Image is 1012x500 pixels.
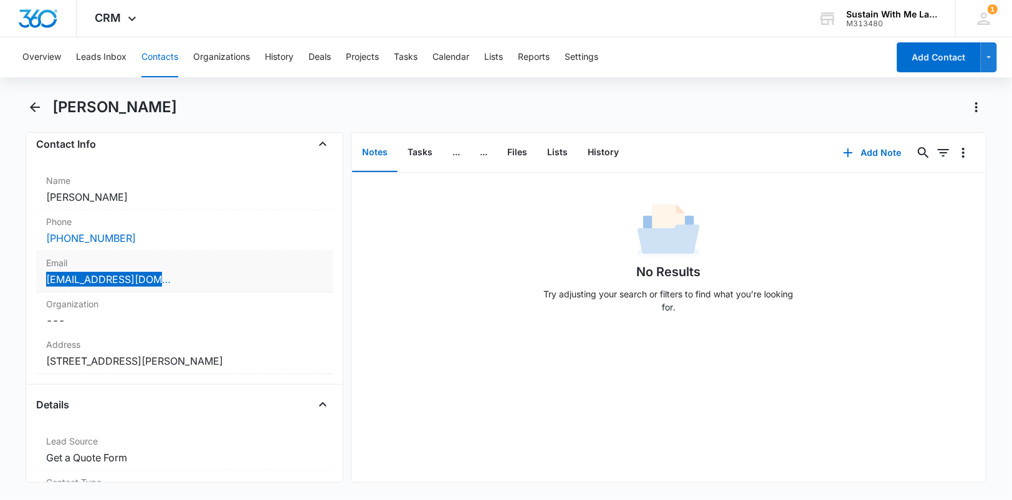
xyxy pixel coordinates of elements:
h1: [PERSON_NAME] [52,98,177,117]
button: Tasks [394,37,418,77]
div: notifications count [988,4,998,14]
button: Settings [565,37,598,77]
button: Add Note [831,138,914,168]
h1: No Results [637,262,701,281]
label: Phone [46,215,323,228]
h4: Contact Info [36,137,96,151]
div: Lead SourceGet a Quote Form [36,430,333,471]
span: 1 [988,4,998,14]
button: Actions [967,97,986,117]
dd: [PERSON_NAME] [46,190,323,204]
label: Address [46,338,323,351]
button: Contacts [141,37,178,77]
button: Lists [484,37,503,77]
h4: Details [36,397,69,412]
button: History [265,37,294,77]
button: Close [313,395,333,415]
button: Overflow Menu [953,143,973,163]
button: Lists [537,133,578,172]
button: Organizations [193,37,250,77]
dd: Get a Quote Form [46,450,323,465]
button: Leads Inbox [76,37,126,77]
button: Deals [308,37,331,77]
button: Add Contact [897,42,981,72]
button: Back [26,97,45,117]
label: Lead Source [46,435,323,448]
div: Phone[PHONE_NUMBER] [36,210,333,251]
div: Organization--- [36,292,333,333]
button: History [578,133,629,172]
img: No Data [637,200,700,262]
label: Organization [46,297,323,310]
button: Close [313,134,333,154]
div: Email[EMAIL_ADDRESS][DOMAIN_NAME] [36,251,333,292]
button: Tasks [398,133,442,172]
button: Files [497,133,537,172]
button: Notes [352,133,398,172]
button: Reports [518,37,550,77]
label: Name [46,174,323,187]
button: Search... [914,143,933,163]
dd: --- [46,313,323,328]
button: Calendar [432,37,469,77]
div: Address[STREET_ADDRESS][PERSON_NAME] [36,333,333,374]
a: [EMAIL_ADDRESS][DOMAIN_NAME] [46,272,171,287]
div: Name[PERSON_NAME] [36,169,333,210]
span: CRM [95,11,122,24]
dd: [STREET_ADDRESS][PERSON_NAME] [46,353,323,368]
button: Overview [22,37,61,77]
p: Try adjusting your search or filters to find what you’re looking for. [538,287,800,314]
button: Filters [933,143,953,163]
a: [PHONE_NUMBER] [46,231,136,246]
div: account id [846,19,937,28]
label: Email [46,256,323,269]
button: ... [442,133,470,172]
label: Contact Type [46,476,323,489]
button: ... [470,133,497,172]
div: account name [846,9,937,19]
button: Projects [346,37,379,77]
